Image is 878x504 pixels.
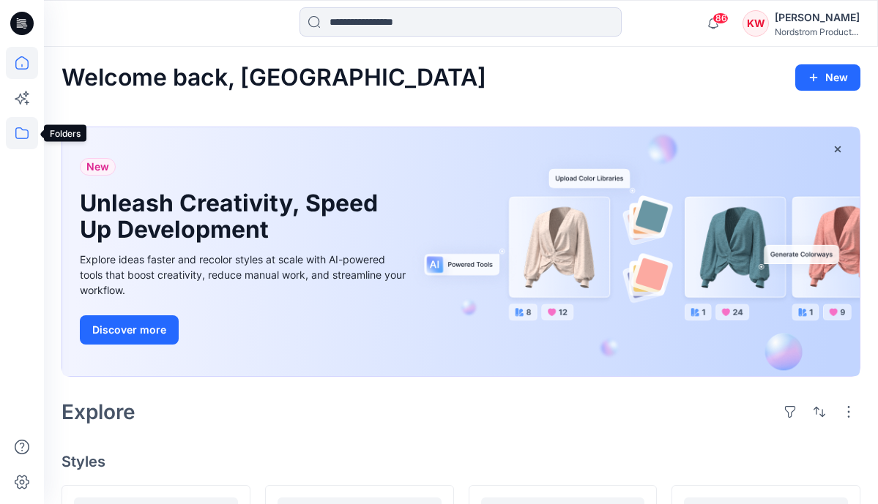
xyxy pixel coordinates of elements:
[86,158,109,176] span: New
[713,12,729,24] span: 86
[80,315,179,345] button: Discover more
[80,190,387,243] h1: Unleash Creativity, Speed Up Development
[775,26,860,37] div: Nordstrom Product...
[80,252,409,298] div: Explore ideas faster and recolor styles at scale with AI-powered tools that boost creativity, red...
[795,64,860,91] button: New
[62,64,486,91] h2: Welcome back, [GEOGRAPHIC_DATA]
[62,400,135,424] h2: Explore
[743,10,769,37] div: KW
[80,315,409,345] a: Discover more
[775,9,860,26] div: [PERSON_NAME]
[62,453,860,470] h4: Styles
